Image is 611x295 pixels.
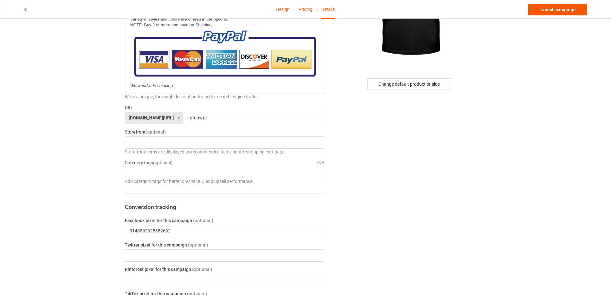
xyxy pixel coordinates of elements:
span: (optional) [192,267,212,272]
p: Variety of styles and colors are offered in the options. [130,16,319,22]
img: 627db19e31ea56e4.png [130,28,319,81]
div: Change default product or side [367,78,451,90]
label: Pinterest pixel for this campaign [125,266,324,273]
span: (optional) [188,242,208,247]
label: Facebook pixel for this campaign [125,217,324,224]
label: Category tags [125,160,173,166]
a: Pricing [299,0,312,18]
label: Twitter pixel for this campaign [125,242,324,248]
a: Design [276,0,290,18]
em: We worldwide shipping. [130,83,174,88]
div: 0 / 6 [317,160,324,166]
span: (optional) [146,129,166,134]
div: Storefront items are displayed as recommended items on the shopping cart page. [125,149,324,155]
h3: Conversion tracking [125,203,324,211]
span: (optional) [153,160,173,165]
div: [DOMAIN_NAME][URL] [129,116,174,120]
p: NOTE: Buy 2 or more and save on Shipping. [130,22,319,28]
label: Storefront [125,129,324,135]
div: Details [321,0,335,19]
a: Launch campaign [528,4,587,15]
div: Add category tags for better on-site SEO and upsell performance. [125,178,324,185]
label: URL [125,104,324,111]
span: (optional) [193,218,213,223]
div: Write a unique, thorough description for better search engine traffic. [125,93,324,100]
